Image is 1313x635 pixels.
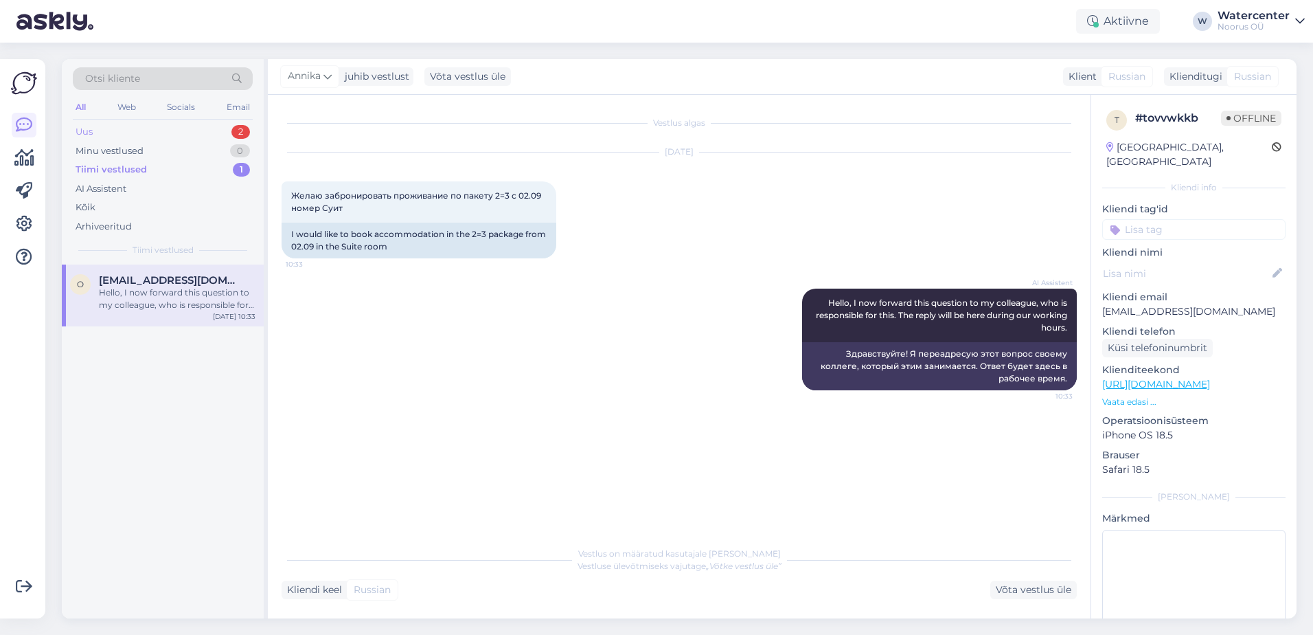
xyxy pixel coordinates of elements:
[286,259,337,269] span: 10:33
[230,144,250,158] div: 0
[1102,448,1286,463] p: Brauser
[816,298,1069,333] span: Hello, I now forward this question to my colleague, who is responsible for this. The reply will b...
[1218,21,1290,32] div: Noorus OÜ
[213,311,255,322] div: [DATE] 10:33
[1102,181,1286,194] div: Kliendi info
[706,561,781,571] i: „Võtke vestlus üle”
[1021,391,1073,401] span: 10:33
[578,548,781,559] span: Vestlus on määratud kasutajale [PERSON_NAME]
[76,182,126,196] div: AI Assistent
[1102,202,1286,216] p: Kliendi tag'id
[578,561,781,571] span: Vestluse ülevõtmiseks vajutage
[1102,219,1286,240] input: Lisa tag
[802,342,1077,390] div: Здравствуйте! Я переадресую этот вопрос своему коллеге, который этим занимается. Ответ будет здес...
[76,144,144,158] div: Minu vestlused
[282,583,342,597] div: Kliendi keel
[1102,428,1286,443] p: iPhone OS 18.5
[85,71,140,86] span: Otsi kliente
[1102,304,1286,319] p: [EMAIL_ADDRESS][DOMAIN_NAME]
[282,223,556,258] div: I would like to book accommodation in the 2=3 package from 02.09 in the Suite room
[1102,339,1213,357] div: Küsi telefoninumbrit
[1164,69,1222,84] div: Klienditugi
[231,125,250,139] div: 2
[1102,414,1286,428] p: Operatsioonisüsteem
[354,583,391,597] span: Russian
[1021,278,1073,288] span: AI Assistent
[1193,12,1212,31] div: W
[1106,140,1272,169] div: [GEOGRAPHIC_DATA], [GEOGRAPHIC_DATA]
[1102,290,1286,304] p: Kliendi email
[233,163,250,177] div: 1
[288,69,321,84] span: Annika
[133,244,194,256] span: Tiimi vestlused
[73,98,89,116] div: All
[76,201,95,214] div: Kõik
[1103,266,1270,281] input: Lisa nimi
[1102,511,1286,526] p: Märkmed
[1102,378,1210,390] a: [URL][DOMAIN_NAME]
[1076,9,1160,34] div: Aktiivne
[76,163,147,177] div: Tiimi vestlused
[1218,10,1290,21] div: Watercenter
[291,190,543,213] span: Желаю забронировать проживание по пакету 2=3 с 02.09 номер Суит
[1063,69,1097,84] div: Klient
[282,146,1077,158] div: [DATE]
[99,274,242,287] span: oksana9202@gmail.com
[99,287,255,311] div: Hello, I now forward this question to my colleague, who is responsible for this. The reply will b...
[990,581,1077,599] div: Võta vestlus üle
[77,279,84,289] span: o
[164,98,198,116] div: Socials
[115,98,139,116] div: Web
[1102,491,1286,503] div: [PERSON_NAME]
[1102,363,1286,377] p: Klienditeekond
[339,69,409,84] div: juhib vestlust
[1102,463,1286,477] p: Safari 18.5
[1135,110,1221,126] div: # tovvwkkb
[424,67,511,86] div: Võta vestlus üle
[1102,324,1286,339] p: Kliendi telefon
[76,125,93,139] div: Uus
[76,220,132,234] div: Arhiveeritud
[11,70,37,96] img: Askly Logo
[1108,69,1145,84] span: Russian
[1102,245,1286,260] p: Kliendi nimi
[1115,115,1119,125] span: t
[282,117,1077,129] div: Vestlus algas
[1221,111,1281,126] span: Offline
[1102,396,1286,408] p: Vaata edasi ...
[224,98,253,116] div: Email
[1218,10,1305,32] a: WatercenterNoorus OÜ
[1234,69,1271,84] span: Russian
